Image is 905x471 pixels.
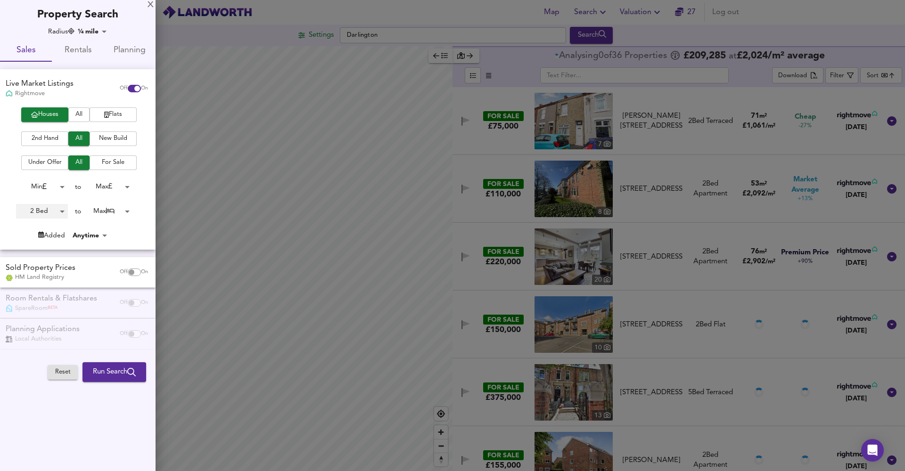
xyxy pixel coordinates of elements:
[94,109,132,120] span: Flats
[21,107,68,122] button: Houses
[6,79,74,89] div: Live Market Listings
[38,231,65,240] div: Added
[48,27,74,36] div: Radius
[94,157,132,168] span: For Sale
[6,43,46,58] span: Sales
[68,155,90,170] button: All
[81,179,133,194] div: Max
[141,85,148,92] span: On
[58,43,98,58] span: Rentals
[148,2,154,8] div: X
[90,107,137,122] button: Flats
[75,207,81,216] div: to
[68,131,90,146] button: All
[109,43,150,58] span: Planning
[16,179,68,194] div: Min
[90,131,137,146] button: New Build
[82,362,146,382] button: Run Search
[120,268,128,276] span: Off
[81,204,133,219] div: Max
[21,131,68,146] button: 2nd Hand
[120,85,128,92] span: Off
[26,133,64,144] span: 2nd Hand
[73,133,85,144] span: All
[70,231,110,240] div: Anytime
[6,273,75,282] div: HM Land Registry
[141,268,148,276] span: On
[21,155,68,170] button: Under Offer
[73,157,85,168] span: All
[68,107,90,122] button: All
[90,155,137,170] button: For Sale
[75,27,110,36] div: ¼ mile
[6,275,13,281] img: Land Registry
[52,367,73,378] span: Reset
[6,90,13,98] img: Rightmove
[6,89,74,98] div: Rightmove
[861,439,884,462] div: Open Intercom Messenger
[26,157,64,168] span: Under Offer
[6,263,75,274] div: Sold Property Prices
[16,204,68,219] div: 2 Bed
[26,109,64,120] span: Houses
[73,109,85,120] span: All
[94,133,132,144] span: New Build
[75,182,81,192] div: to
[48,365,78,380] button: Reset
[93,366,136,378] span: Run Search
